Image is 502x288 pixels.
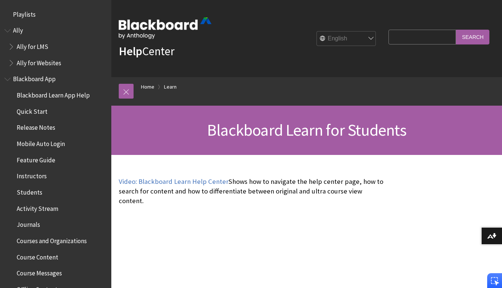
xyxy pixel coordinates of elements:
[17,186,42,196] span: Students
[119,17,211,39] img: Blackboard by Anthology
[119,44,142,59] strong: Help
[17,235,87,245] span: Courses and Organizations
[4,8,107,21] nav: Book outline for Playlists
[13,8,36,18] span: Playlists
[17,105,47,115] span: Quick Start
[4,24,107,69] nav: Book outline for Anthology Ally Help
[456,30,489,44] input: Search
[141,82,154,92] a: Home
[17,267,62,277] span: Course Messages
[13,73,56,83] span: Blackboard App
[17,251,58,261] span: Course Content
[17,170,47,180] span: Instructors
[119,177,385,206] p: Shows how to navigate the help center page, how to search for content and how to differentiate be...
[119,177,229,186] a: Video: Blackboard Learn Help Center
[317,32,376,46] select: Site Language Selector
[17,57,61,67] span: Ally for Websites
[17,122,55,132] span: Release Notes
[17,40,48,50] span: Ally for LMS
[17,219,40,229] span: Journals
[17,138,65,148] span: Mobile Auto Login
[17,202,58,212] span: Activity Stream
[119,44,174,59] a: HelpCenter
[207,120,406,140] span: Blackboard Learn for Students
[13,24,23,34] span: Ally
[17,154,55,164] span: Feature Guide
[164,82,177,92] a: Learn
[17,89,90,99] span: Blackboard Learn App Help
